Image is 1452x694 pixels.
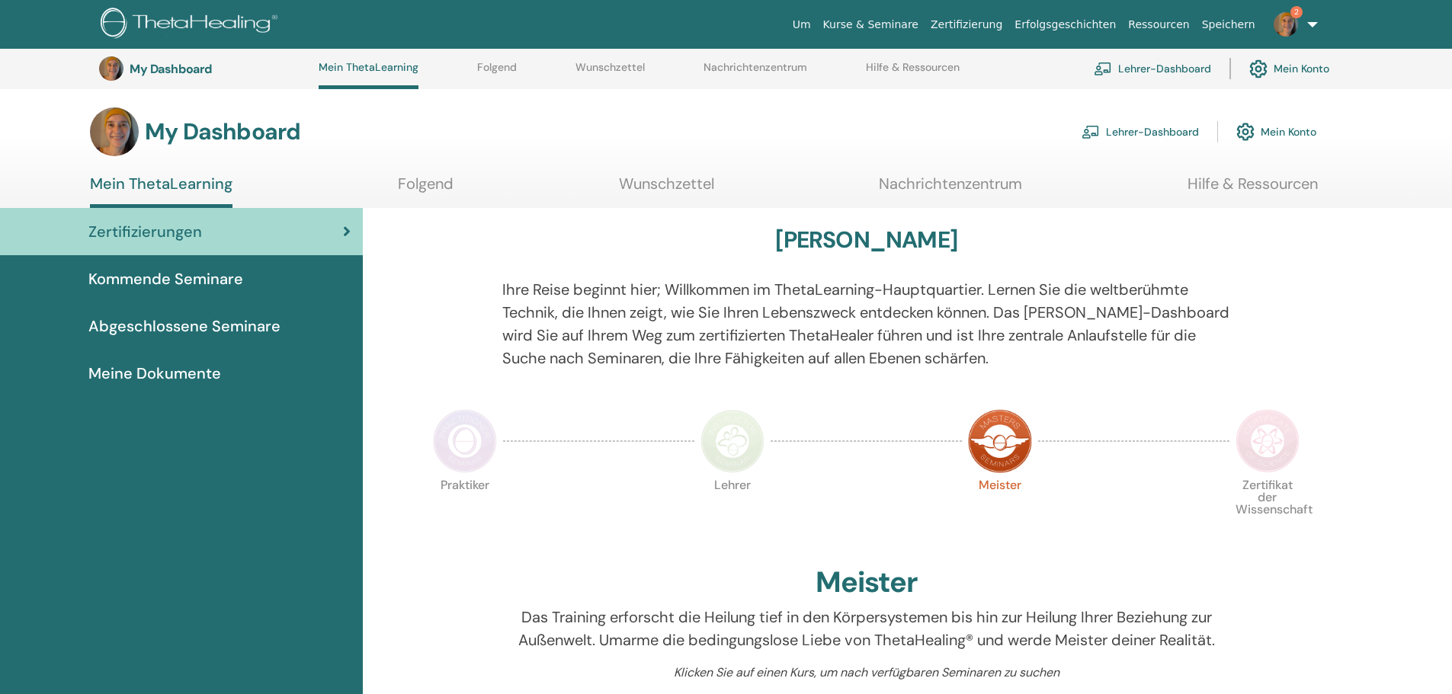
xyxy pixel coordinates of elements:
span: Kommende Seminare [88,267,243,290]
a: Mein ThetaLearning [90,174,232,208]
img: cog.svg [1249,56,1268,82]
img: logo.png [101,8,283,42]
a: Folgend [477,61,517,85]
a: Lehrer-Dashboard [1082,115,1199,149]
img: chalkboard-teacher.svg [1082,125,1100,139]
span: Zertifizierungen [88,220,202,243]
p: Zertifikat der Wissenschaft [1236,479,1300,543]
a: Folgend [398,174,454,204]
a: Mein ThetaLearning [319,61,418,89]
a: Nachrichtenzentrum [704,61,807,85]
a: Nachrichtenzentrum [879,174,1022,204]
span: Abgeschlossene Seminare [88,315,280,337]
img: cog.svg [1236,119,1255,145]
a: Kurse & Seminare [817,11,925,39]
a: Hilfe & Ressourcen [1188,174,1318,204]
a: Hilfe & Ressourcen [866,61,960,85]
img: default.jpg [1274,12,1298,37]
p: Praktiker [433,479,497,543]
a: Speichern [1196,11,1261,39]
img: Certificate of Science [1236,409,1300,473]
p: Lehrer [700,479,764,543]
a: Mein Konto [1249,52,1329,85]
h3: My Dashboard [130,62,282,76]
img: default.jpg [90,107,139,156]
p: Ihre Reise beginnt hier; Willkommen im ThetaLearning-Hauptquartier. Lernen Sie die weltberühmte T... [502,278,1230,369]
p: Meister [968,479,1032,543]
a: Lehrer-Dashboard [1094,52,1211,85]
a: Wunschzettel [619,174,714,204]
img: Master [968,409,1032,473]
h3: My Dashboard [145,118,300,146]
a: Erfolgsgeschichten [1008,11,1122,39]
a: Zertifizierung [925,11,1008,39]
a: Um [787,11,817,39]
p: Klicken Sie auf einen Kurs, um nach verfügbaren Seminaren zu suchen [502,664,1230,682]
p: Das Training erforscht die Heilung tief in den Körpersystemen bis hin zur Heilung Ihrer Beziehung... [502,606,1230,651]
h2: Meister [816,565,918,600]
span: Meine Dokumente [88,362,221,385]
h3: [PERSON_NAME] [775,226,957,254]
img: default.jpg [99,56,123,81]
img: chalkboard-teacher.svg [1094,62,1112,75]
a: Ressourcen [1122,11,1195,39]
img: Practitioner [433,409,497,473]
a: Mein Konto [1236,115,1316,149]
span: 2 [1290,6,1303,18]
a: Wunschzettel [575,61,645,85]
img: Instructor [700,409,764,473]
